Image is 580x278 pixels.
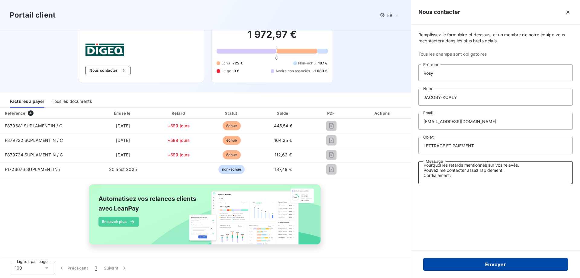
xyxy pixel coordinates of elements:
img: banner [83,181,327,255]
input: placeholder [418,89,573,106]
span: 0 € [234,68,239,74]
button: Envoyer [423,258,568,271]
div: Tous les documents [52,95,92,108]
div: Référence [5,111,25,116]
span: [DATE] [116,138,130,143]
span: F879681 SUPLAMENTIN / C [5,123,62,128]
span: échue [223,136,241,145]
button: 1 [92,262,100,274]
span: Non-échu [298,61,316,66]
span: +589 jours [168,138,190,143]
span: Litige [221,68,231,74]
button: Suivant [100,262,131,274]
span: Échu [221,61,230,66]
span: 1 [95,265,97,271]
input: placeholder [418,137,573,154]
button: Précédent [55,262,92,274]
span: +589 jours [168,152,190,157]
h5: Nous contacter [418,8,460,16]
span: 187 € [318,61,328,66]
span: non-échue [218,165,245,174]
span: 20 août 2025 [109,167,137,172]
h2: 1 972,97 € [217,28,328,47]
div: Factures à payer [10,95,44,108]
span: FR [387,13,392,18]
span: 445,54 € [274,123,292,128]
div: Émise le [95,110,151,116]
div: PDF [310,110,353,116]
div: Statut [207,110,256,116]
div: Retard [153,110,204,116]
h3: Portail client [10,10,56,21]
div: Solde [259,110,307,116]
img: Company logo [85,44,124,56]
span: +589 jours [168,123,190,128]
span: 4 [28,110,33,116]
span: 722 € [233,61,243,66]
textarea: Bonjour Les factures échues ont fait l'objet de paiement. Pourquoi les retards mentionnés sur vos... [418,161,573,184]
span: F1726676 SUPLAMENTIN / [5,167,60,172]
span: 112,62 € [275,152,292,157]
span: 187,49 € [275,167,292,172]
button: Nous contacter [85,66,130,75]
span: Avoirs non associés [275,68,310,74]
span: échue [223,150,241,159]
span: 164,25 € [274,138,292,143]
span: 100 [15,265,22,271]
input: placeholder [418,113,573,130]
div: Actions [356,110,410,116]
span: 0 [275,56,278,61]
span: F879724 SUPLAMENTIN / C [5,152,63,157]
span: [DATE] [116,123,130,128]
span: [DATE] [116,152,130,157]
span: -1 063 € [312,68,327,74]
span: Tous les champs sont obligatoires [418,51,573,57]
span: F879722 SUPLAMENTIN / C [5,138,63,143]
input: placeholder [418,64,573,81]
span: échue [223,121,241,130]
span: Remplissez le formulaire ci-dessous, et un membre de notre équipe vous recontactera dans les plus... [418,32,573,44]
